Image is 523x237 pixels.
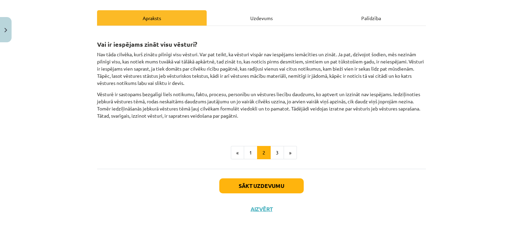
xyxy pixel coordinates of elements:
nav: Page navigation example [97,146,426,160]
button: 3 [270,146,284,160]
button: » [284,146,297,160]
button: 2 [257,146,271,160]
div: Uzdevums [207,10,316,26]
p: Vēsturē ir sastopams bezgalīgi liels notikumu, faktu, procesu, personību un vēstures liecību daud... [97,91,426,119]
strong: Vai ir iespējams zināt visu vēsturi? [97,40,197,48]
div: Apraksts [97,10,207,26]
div: Palīdzība [316,10,426,26]
img: icon-close-lesson-0947bae3869378f0d4975bcd49f059093ad1ed9edebbc8119c70593378902aed.svg [4,28,7,32]
button: « [231,146,244,160]
p: Nav tāda cilvēka, kurš zinātu pilnīgi visu vēsturi. Var pat teikt, ka vēsturi vispār nav iespējam... [97,51,426,87]
button: Aizvērt [249,206,274,212]
button: 1 [244,146,257,160]
button: Sākt uzdevumu [219,178,304,193]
